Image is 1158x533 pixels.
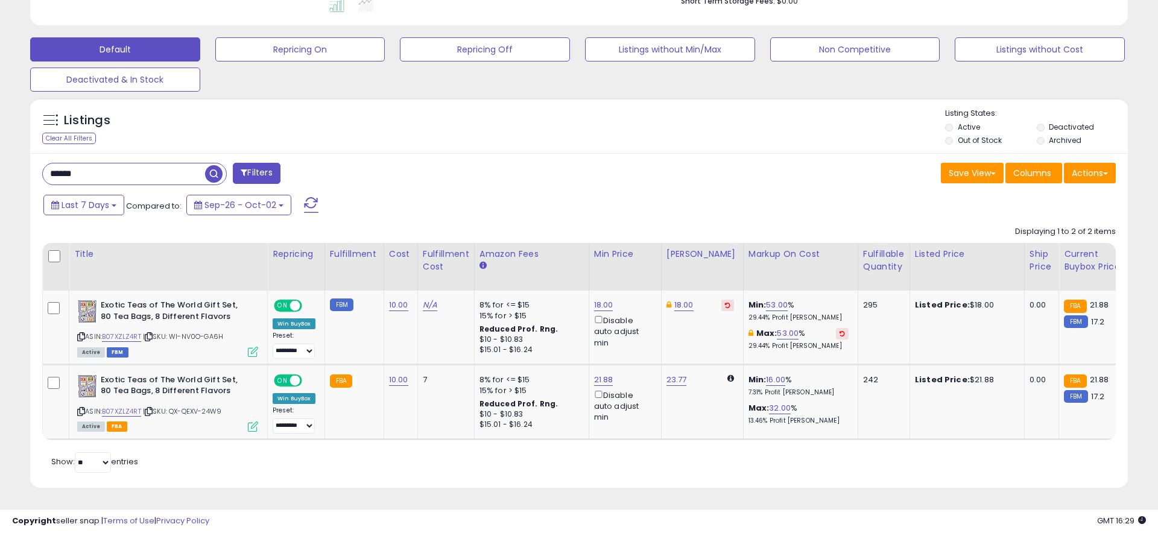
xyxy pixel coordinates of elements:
b: Max: [756,327,777,339]
p: 29.44% Profit [PERSON_NAME] [748,342,849,350]
span: All listings currently available for purchase on Amazon [77,347,105,358]
button: Non Competitive [770,37,940,61]
a: 18.00 [594,299,613,311]
a: 10.00 [389,299,408,311]
div: 15% for > $15 [479,311,580,321]
div: $18.00 [915,300,1015,311]
a: 18.00 [674,299,694,311]
b: Reduced Prof. Rng. [479,399,558,409]
div: Markup on Cost [748,248,853,260]
div: Min Price [594,248,656,260]
label: Archived [1049,135,1081,145]
span: Show: entries [51,456,138,467]
span: Sep-26 - Oct-02 [204,199,276,211]
div: Displaying 1 to 2 of 2 items [1015,226,1116,238]
a: Privacy Policy [156,515,209,526]
label: Active [958,122,980,132]
b: Listed Price: [915,374,970,385]
div: $10 - $10.83 [479,409,580,420]
button: Sep-26 - Oct-02 [186,195,291,215]
div: Win BuyBox [273,393,315,404]
b: Exotic Teas of The World Gift Set, 80 Tea Bags, 8 Different Flavors [101,300,247,325]
div: 0.00 [1030,300,1049,311]
span: 17.2 [1091,316,1105,327]
span: Compared to: [126,200,182,212]
span: 21.88 [1090,374,1109,385]
a: 53.00 [777,327,799,339]
small: FBM [330,298,353,311]
span: 17.2 [1091,391,1105,402]
button: Filters [233,163,280,184]
span: OFF [300,301,320,311]
div: Fulfillment Cost [423,248,469,273]
div: Disable auto adjust min [594,314,652,348]
span: 21.88 [1090,299,1109,311]
small: FBM [1064,315,1087,328]
span: | SKU: WI-NV0O-GA6H [143,332,223,341]
div: % [748,374,849,397]
a: Terms of Use [103,515,154,526]
small: Amazon Fees. [479,260,487,271]
div: 0.00 [1030,374,1049,385]
button: Repricing On [215,37,385,61]
div: Cost [389,248,413,260]
a: 32.00 [769,402,791,414]
p: 29.44% Profit [PERSON_NAME] [748,314,849,322]
a: 10.00 [389,374,408,386]
div: Title [74,248,262,260]
a: B07XZLZ4RT [102,332,141,342]
div: Win BuyBox [273,318,315,329]
div: % [748,403,849,425]
b: Max: [748,402,770,414]
label: Deactivated [1049,122,1094,132]
small: FBM [1064,390,1087,403]
div: Preset: [273,332,315,359]
button: Columns [1005,163,1062,183]
div: % [748,328,849,350]
a: B07XZLZ4RT [102,406,141,417]
img: 51V7WnuNlrL._SL40_.jpg [77,300,98,324]
th: The percentage added to the cost of goods (COGS) that forms the calculator for Min & Max prices. [743,243,858,291]
div: 7 [423,374,465,385]
div: 295 [863,300,900,311]
span: ON [275,301,290,311]
b: Exotic Teas of The World Gift Set, 80 Tea Bags, 8 Different Flavors [101,374,247,400]
button: Default [30,37,200,61]
a: 16.00 [766,374,785,386]
div: ASIN: [77,374,258,430]
small: FBA [1064,374,1086,388]
button: Actions [1064,163,1116,183]
span: | SKU: QX-QEXV-24W9 [143,406,221,416]
h5: Listings [64,112,110,129]
p: 13.46% Profit [PERSON_NAME] [748,417,849,425]
span: FBA [107,421,127,432]
div: Listed Price [915,248,1019,260]
span: Columns [1013,167,1051,179]
div: Ship Price [1030,248,1054,273]
span: OFF [300,375,320,385]
div: seller snap | | [12,516,209,527]
a: 53.00 [766,299,788,311]
button: Save View [941,163,1004,183]
div: [PERSON_NAME] [666,248,738,260]
button: Repricing Off [400,37,570,61]
b: Reduced Prof. Rng. [479,324,558,334]
a: 21.88 [594,374,613,386]
a: 23.77 [666,374,687,386]
div: 15% for > $15 [479,385,580,396]
div: Current Buybox Price [1064,248,1126,273]
button: Listings without Cost [955,37,1125,61]
span: Last 7 Days [62,199,109,211]
div: Clear All Filters [42,133,96,144]
div: Preset: [273,406,315,434]
p: 7.31% Profit [PERSON_NAME] [748,388,849,397]
div: $15.01 - $16.24 [479,420,580,430]
a: N/A [423,299,437,311]
span: ON [275,375,290,385]
div: Fulfillable Quantity [863,248,905,273]
div: $10 - $10.83 [479,335,580,345]
button: Listings without Min/Max [585,37,755,61]
div: ASIN: [77,300,258,356]
div: 8% for <= $15 [479,374,580,385]
b: Listed Price: [915,299,970,311]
